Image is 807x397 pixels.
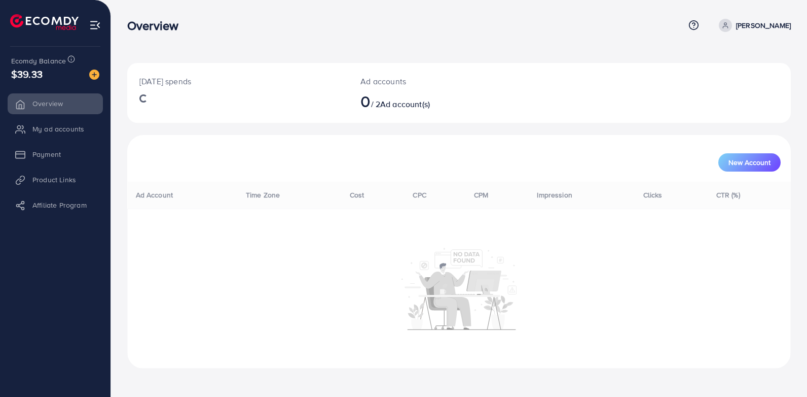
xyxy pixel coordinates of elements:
[360,89,371,113] span: 0
[89,70,99,80] img: image
[89,19,101,31] img: menu
[736,19,791,31] p: [PERSON_NAME]
[139,75,336,87] p: [DATE] spends
[11,67,43,81] span: $39.33
[718,153,781,172] button: New Account
[360,91,502,111] h2: / 2
[127,18,187,33] h3: Overview
[360,75,502,87] p: Ad accounts
[10,14,79,30] img: logo
[728,159,771,166] span: New Account
[380,98,430,110] span: Ad account(s)
[11,56,66,66] span: Ecomdy Balance
[715,19,791,32] a: [PERSON_NAME]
